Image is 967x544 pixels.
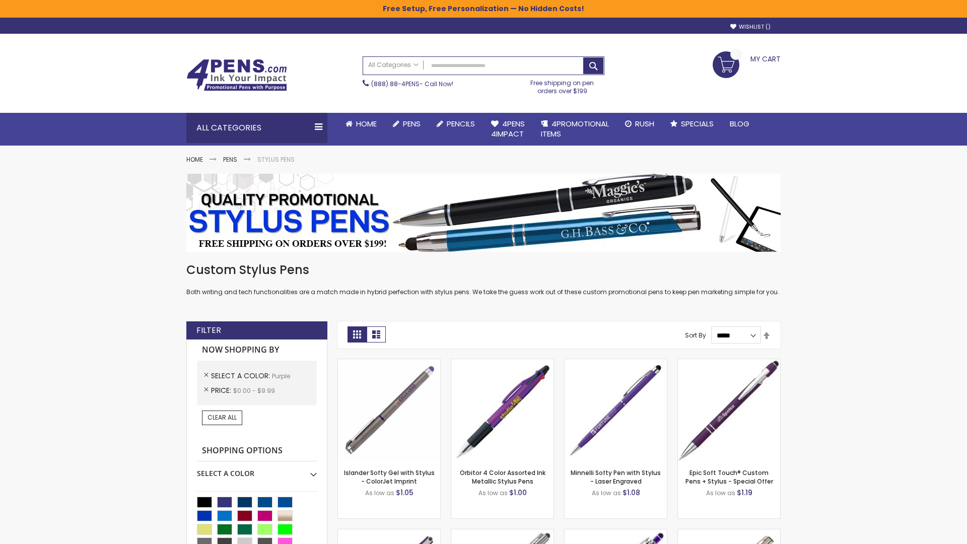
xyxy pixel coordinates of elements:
[338,359,440,367] a: Islander Softy Gel with Stylus - ColorJet Imprint-Purple
[186,262,781,278] h1: Custom Stylus Pens
[197,339,317,361] strong: Now Shopping by
[737,488,752,498] span: $1.19
[478,489,508,497] span: As low as
[533,113,617,146] a: 4PROMOTIONALITEMS
[571,468,661,485] a: Minnelli Softy Pen with Stylus - Laser Engraved
[371,80,420,88] a: (888) 88-4PENS
[197,461,317,479] div: Select A Color
[257,155,295,164] strong: Stylus Pens
[662,113,722,135] a: Specials
[617,113,662,135] a: Rush
[730,118,749,129] span: Blog
[211,385,233,395] span: Price
[365,489,394,497] span: As low as
[348,326,367,343] strong: Grid
[186,113,327,143] div: All Categories
[678,529,780,537] a: Tres-Chic Touch Pen - Standard Laser-Purple
[451,359,554,461] img: Orbitor 4 Color Assorted Ink Metallic Stylus Pens-Purple
[685,468,773,485] a: Epic Soft Touch® Custom Pens + Stylus - Special Offer
[338,359,440,461] img: Islander Softy Gel with Stylus - ColorJet Imprint-Purple
[186,155,203,164] a: Home
[371,80,453,88] span: - Call Now!
[623,488,640,498] span: $1.08
[565,359,667,367] a: Minnelli Softy Pen with Stylus - Laser Engraved-Purple
[509,488,527,498] span: $1.00
[368,61,419,69] span: All Categories
[635,118,654,129] span: Rush
[338,529,440,537] a: Avendale Velvet Touch Stylus Gel Pen-Purple
[681,118,714,129] span: Specials
[186,59,287,91] img: 4Pens Custom Pens and Promotional Products
[385,113,429,135] a: Pens
[403,118,421,129] span: Pens
[491,118,525,139] span: 4Pens 4impact
[565,529,667,537] a: Phoenix Softy with Stylus Pen - Laser-Purple
[706,489,735,497] span: As low as
[678,359,780,461] img: 4P-MS8B-Purple
[197,440,317,462] strong: Shopping Options
[451,529,554,537] a: Tres-Chic with Stylus Metal Pen - Standard Laser-Purple
[483,113,533,146] a: 4Pens4impact
[208,413,237,422] span: Clear All
[186,174,781,252] img: Stylus Pens
[592,489,621,497] span: As low as
[460,468,545,485] a: Orbitor 4 Color Assorted Ink Metallic Stylus Pens
[730,23,771,31] a: Wishlist
[722,113,757,135] a: Blog
[363,57,424,74] a: All Categories
[520,75,605,95] div: Free shipping on pen orders over $199
[356,118,377,129] span: Home
[186,262,781,297] div: Both writing and tech functionalities are a match made in hybrid perfection with stylus pens. We ...
[344,468,435,485] a: Islander Softy Gel with Stylus - ColorJet Imprint
[396,488,413,498] span: $1.05
[685,331,706,339] label: Sort By
[337,113,385,135] a: Home
[565,359,667,461] img: Minnelli Softy Pen with Stylus - Laser Engraved-Purple
[678,359,780,367] a: 4P-MS8B-Purple
[211,371,272,381] span: Select A Color
[429,113,483,135] a: Pencils
[223,155,237,164] a: Pens
[541,118,609,139] span: 4PROMOTIONAL ITEMS
[272,372,290,380] span: Purple
[447,118,475,129] span: Pencils
[451,359,554,367] a: Orbitor 4 Color Assorted Ink Metallic Stylus Pens-Purple
[202,411,242,425] a: Clear All
[233,386,275,395] span: $0.00 - $9.99
[196,325,221,336] strong: Filter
